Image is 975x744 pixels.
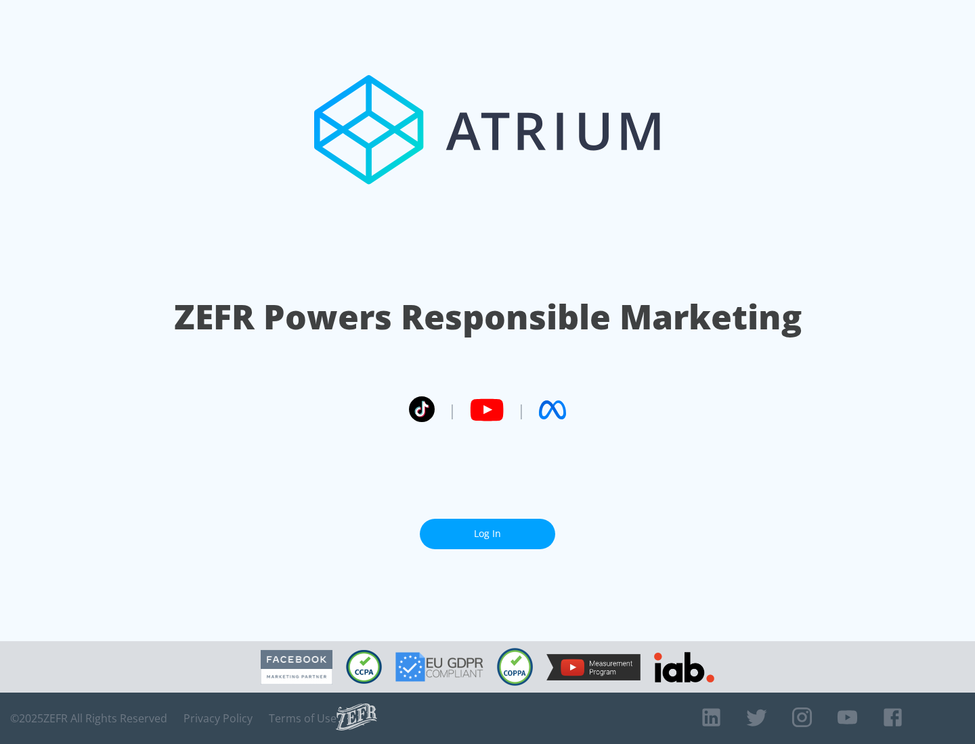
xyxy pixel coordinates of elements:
a: Terms of Use [269,712,337,725]
img: YouTube Measurement Program [546,654,641,680]
span: | [517,400,525,420]
a: Log In [420,519,555,549]
img: COPPA Compliant [497,648,533,686]
img: Facebook Marketing Partner [261,650,332,684]
img: GDPR Compliant [395,652,483,682]
span: © 2025 ZEFR All Rights Reserved [10,712,167,725]
img: CCPA Compliant [346,650,382,684]
h1: ZEFR Powers Responsible Marketing [174,294,802,340]
a: Privacy Policy [183,712,253,725]
span: | [448,400,456,420]
img: IAB [654,652,714,682]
